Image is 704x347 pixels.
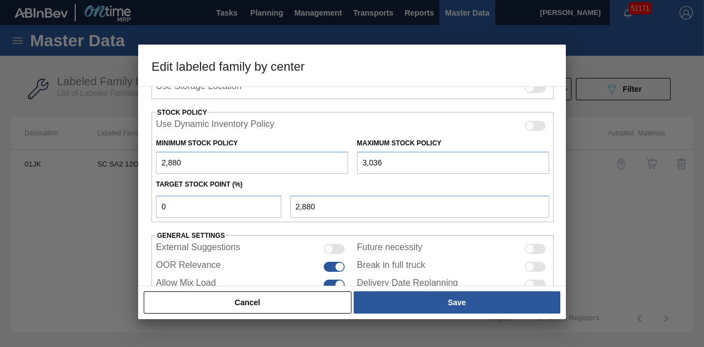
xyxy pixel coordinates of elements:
label: OOR Relevance [156,260,221,273]
label: Allow Mix Load [156,278,216,291]
label: Delivery Date Replanning [357,278,458,291]
h3: Edit labeled family by center [138,45,566,87]
label: Target Stock Point (%) [156,180,243,188]
span: General settings [157,232,225,240]
label: Stock Policy [157,109,207,116]
label: When enabled, the system will display stocks from different storage locations. [156,81,242,95]
label: Break in full truck [357,260,426,273]
label: External Suggestions [156,242,240,256]
label: Minimum Stock Policy [156,139,238,147]
label: Maximum Stock Policy [357,139,442,147]
label: When enabled, the system will use inventory based on the Dynamic Inventory Policy. [156,119,275,133]
button: Cancel [144,291,351,314]
label: Future necessity [357,242,422,256]
button: Save [354,291,560,314]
